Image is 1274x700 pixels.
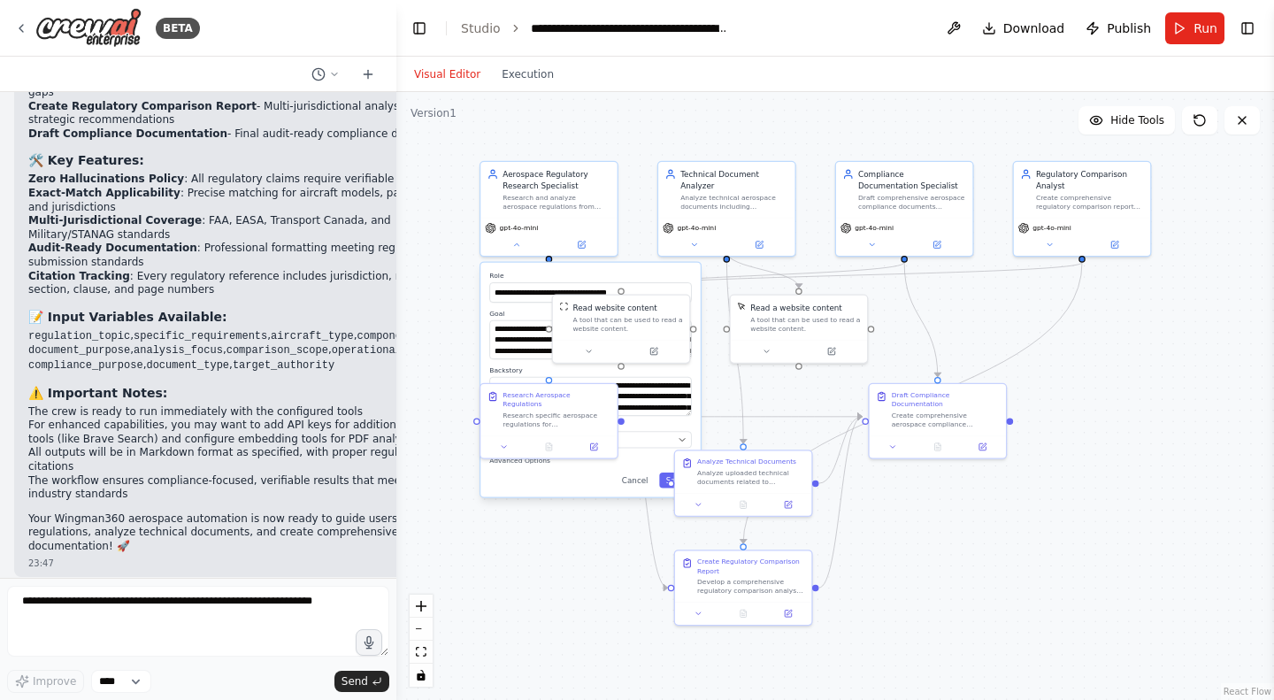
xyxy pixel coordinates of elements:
button: toggle interactivity [410,664,433,687]
strong: Citation Tracking [28,270,130,282]
strong: Exact-Match Applicability [28,187,180,199]
button: No output available [720,498,767,512]
code: specific_requirements [134,330,267,342]
li: : Precise matching for aircraft models, part numbers, and jurisdictions [28,187,472,214]
strong: Multi-Jurisdictional Coverage [28,214,202,227]
code: component_category [357,330,472,342]
div: Read website content [572,302,656,313]
button: Advanced Options [489,455,691,466]
div: Research and analyze aerospace regulations from multiple jurisdictions including FAA, EASA, Trans... [503,193,610,211]
code: analysis_focus [134,344,223,357]
div: ScrapeWebsiteToolRead website contentA tool that can be used to read a website content. [552,294,691,363]
li: The workflow ensures compliance-focused, verifiable results that meet aerospace industry standards [28,474,472,502]
span: Publish [1107,19,1151,37]
g: Edge from c1b9174d-4102-4aa2-921a-014c894f2d27 to b696c2a0-1ff8-4d17-928d-b55fc51a7153 [625,412,668,594]
button: Open in side panel [769,498,807,512]
label: Backstory [489,365,691,374]
strong: 📝 Input Variables Available: [28,310,227,324]
li: - Final audit-ready compliance documents [28,127,472,142]
button: No output available [720,607,767,620]
button: Execution [491,64,564,85]
code: target_authority [233,359,334,372]
button: Open in side panel [575,440,613,453]
button: Click to speak your automation idea [356,629,382,656]
div: Create comprehensive regulatory comparison reports analyzing differences and similarities between... [1036,193,1144,211]
p: Your Wingman360 aerospace automation is now ready to guide users through regulations, analyze tec... [28,512,472,554]
div: BETA [156,18,200,39]
button: zoom out [410,618,433,641]
strong: Zero Hallucinations Policy [28,173,184,185]
div: Analyze technical aerospace documents including maintenance manuals, service bulletins, airworthi... [680,193,788,211]
button: Hide left sidebar [407,16,432,41]
li: : All regulatory claims require verifiable citations [28,173,472,187]
div: Compliance Documentation SpecialistDraft comprehensive aerospace compliance documents including c... [835,161,974,258]
li: , , , [28,329,472,344]
span: Send [342,674,368,688]
nav: breadcrumb [461,19,730,37]
button: Open in side panel [905,238,968,251]
span: Improve [33,674,76,688]
button: Cancel [615,473,655,488]
li: : Every regulatory reference includes jurisdiction, regulation ID, section, clause, and page numbers [28,270,472,297]
li: For enhanced capabilities, you may want to add API keys for additional search tools (like Brave S... [28,419,472,446]
div: Regulatory Comparison Analyst [1036,169,1144,191]
div: Draft Compliance Documentation [892,391,1000,409]
div: Research Aerospace Regulations [503,391,610,409]
img: Logo [35,8,142,48]
button: Open in side panel [800,345,863,358]
button: zoom in [410,595,433,618]
code: regulation_topic [28,330,130,342]
div: React Flow controls [410,595,433,687]
div: Create Regulatory Comparison Report [697,558,805,575]
g: Edge from 0d18c5c6-82e1-42cb-8b6d-98e1d3937efe to 462bc349-edba-4d7c-8c66-cbc93753bf10 [899,263,943,377]
div: 23:47 [28,557,472,570]
div: Develop a comprehensive regulatory comparison analysis for {comparison_scope} across FAA, EASA, T... [697,578,805,596]
div: Aerospace Regulatory Research SpecialistResearch and analyze aerospace regulations from multiple ... [480,161,618,258]
span: Run [1193,19,1217,37]
button: Open in side panel [622,345,685,358]
button: Open in side panel [963,440,1002,453]
button: Save [659,473,692,488]
code: document_type [146,359,229,372]
li: - Multi-jurisdictional analysis and strategic recommendations [28,100,472,127]
div: Aerospace Regulatory Research Specialist [503,169,610,191]
a: Studio [461,21,501,35]
button: Show right sidebar [1235,16,1260,41]
strong: Draft Compliance Documentation [28,127,227,140]
span: gpt-4o-mini [677,224,716,233]
g: Edge from 12e30eae-4667-4c38-9128-1bece57116ed to ebc67e2d-9a11-48fc-a9df-1d617b540d07 [616,263,1088,288]
div: Compliance Documentation Specialist [858,169,966,191]
div: Draft Compliance DocumentationCreate comprehensive aerospace compliance documentation for {compli... [868,383,1007,459]
span: gpt-4o-mini [500,224,539,233]
button: Open in side panel [728,238,791,251]
strong: ⚠️ Important Notes: [28,386,167,400]
button: Publish [1078,12,1158,44]
div: Version 1 [411,106,457,120]
span: gpt-4o-mini [1032,224,1071,233]
g: Edge from a63c50af-5825-40cc-b53b-cae3b9c68fd2 to 462bc349-edba-4d7c-8c66-cbc93753bf10 [818,412,862,489]
li: The crew is ready to run immediately with the configured tools [28,405,472,419]
span: Advanced Options [489,456,550,465]
li: , , , [28,343,472,358]
button: Send [334,671,389,692]
span: Hide Tools [1110,113,1164,127]
span: Download [1003,19,1065,37]
button: fit view [410,641,433,664]
div: Create Regulatory Comparison ReportDevelop a comprehensive regulatory comparison analysis for {co... [674,550,813,626]
strong: Create Regulatory Comparison Report [28,100,257,112]
button: Open in side panel [1083,238,1146,251]
div: Read a website content [750,302,842,313]
div: Draft comprehensive aerospace compliance documents including certification plans, compliance repo... [858,193,966,211]
button: Start a new chat [354,64,382,85]
div: Technical Document AnalyzerAnalyze technical aerospace documents including maintenance manuals, s... [657,161,796,258]
div: A tool that can be used to read a website content. [750,315,860,333]
code: operational_context [332,344,453,357]
a: React Flow attribution [1224,687,1271,696]
li: All outputs will be in Markdown format as specified, with proper regulatory citations [28,446,472,473]
div: A tool that can be used to read a website content. [572,315,682,333]
strong: 🛠️ Key Features: [28,153,144,167]
g: Edge from d52109f0-c07c-451a-b3d1-5d10c8bd5c79 to 837288a8-badc-468e-afc7-355a50ede450 [721,251,804,288]
label: Goal [489,309,691,318]
div: Create comprehensive aerospace compliance documentation for {compliance_purpose} based on regulat... [892,411,1000,428]
li: : FAA, EASA, Transport Canada, and Military/STANAG standards [28,214,472,242]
